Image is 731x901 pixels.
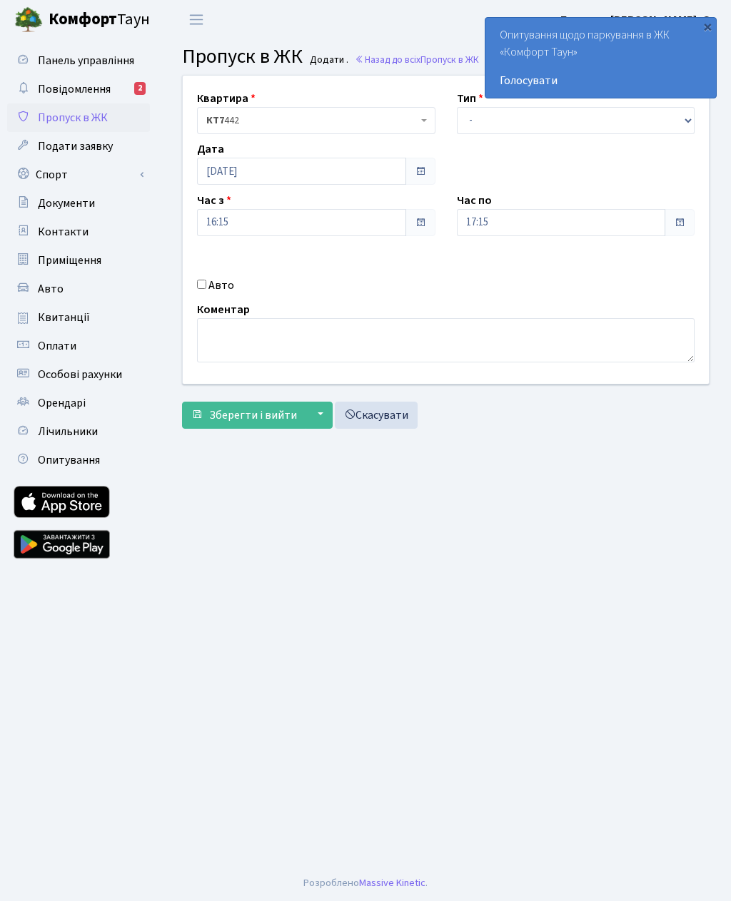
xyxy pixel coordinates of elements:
a: Голосувати [500,72,702,89]
span: Панель управління [38,53,134,68]
button: Зберегти і вийти [182,402,306,429]
span: Подати заявку [38,138,113,154]
span: Орендарі [38,395,86,411]
span: Приміщення [38,253,101,268]
button: Переключити навігацію [178,8,214,31]
a: Приміщення [7,246,150,275]
label: Коментар [197,301,250,318]
div: × [700,19,715,34]
a: Повідомлення2 [7,75,150,103]
img: logo.png [14,6,43,34]
span: Зберегти і вийти [209,407,297,423]
label: Авто [208,277,234,294]
span: <b>КТ7</b>&nbsp;&nbsp;&nbsp;442 [197,107,435,134]
b: КТ7 [206,113,224,128]
a: Скасувати [335,402,418,429]
label: Тип [457,90,483,107]
span: Пропуск в ЖК [38,110,108,126]
span: Документи [38,195,95,211]
a: Спорт [7,161,150,189]
label: Квартира [197,90,256,107]
a: Блєдних [PERSON_NAME]. О. [560,11,714,29]
a: Контакти [7,218,150,246]
label: Час по [457,192,492,209]
a: Massive Kinetic [359,875,425,890]
a: Пропуск в ЖК [7,103,150,132]
label: Час з [197,192,231,209]
a: Панель управління [7,46,150,75]
span: Пропуск в ЖК [420,53,479,66]
div: Опитування щодо паркування в ЖК «Комфорт Таун» [485,18,716,98]
span: <b>КТ7</b>&nbsp;&nbsp;&nbsp;442 [206,113,418,128]
a: Назад до всіхПропуск в ЖК [355,53,479,66]
span: Контакти [38,224,89,240]
span: Особові рахунки [38,367,122,382]
span: Таун [49,8,150,32]
a: Опитування [7,446,150,474]
span: Квитанції [38,310,90,325]
a: Орендарі [7,389,150,417]
small: Додати . [307,54,348,66]
span: Повідомлення [38,81,111,97]
a: Особові рахунки [7,360,150,389]
b: Комфорт [49,8,117,31]
a: Подати заявку [7,132,150,161]
a: Документи [7,189,150,218]
span: Лічильники [38,424,98,439]
span: Оплати [38,338,76,354]
b: Блєдних [PERSON_NAME]. О. [560,12,714,28]
span: Авто [38,281,64,297]
div: Розроблено . [303,875,428,891]
div: 2 [134,82,146,95]
a: Квитанції [7,303,150,332]
span: Опитування [38,452,100,468]
label: Дата [197,141,224,158]
span: Пропуск в ЖК [182,42,303,71]
a: Авто [7,275,150,303]
a: Оплати [7,332,150,360]
a: Лічильники [7,417,150,446]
